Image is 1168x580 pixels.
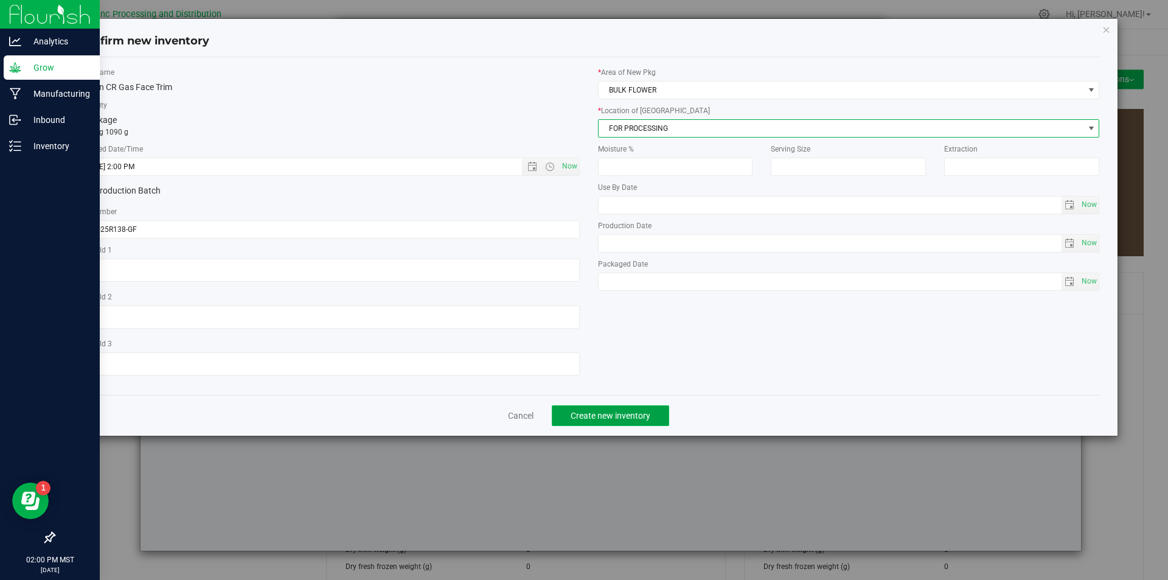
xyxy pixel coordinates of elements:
span: FOR PROCESSING [599,120,1084,137]
span: Set Current date [1079,196,1100,214]
inline-svg: Analytics [9,35,21,47]
span: Set Current date [1079,273,1100,290]
p: Inventory [21,139,94,153]
span: Set Current date [559,158,580,175]
p: [DATE] [5,565,94,575]
p: Analytics [21,34,94,49]
div: Frozen CR Gas Face Trim [78,81,580,94]
p: Inbound [21,113,94,127]
label: Use By Date [598,182,1100,193]
label: Serving Size [771,144,926,155]
span: Open the date view [522,162,543,172]
inline-svg: Inbound [9,114,21,126]
label: Item Name [78,67,580,78]
button: Create new inventory [552,405,669,426]
span: select [1079,197,1099,214]
span: Open the time view [540,162,560,172]
span: Create new inventory [571,411,650,421]
inline-svg: Inventory [9,140,21,152]
span: select [1083,120,1099,137]
p: Grow [21,60,94,75]
span: select [1062,235,1079,252]
a: Cancel [508,410,534,422]
label: Production Batch [78,184,319,197]
span: select [1062,273,1079,290]
label: Location of [GEOGRAPHIC_DATA] [598,105,1100,116]
iframe: Resource center [12,483,49,519]
label: Lot Number [78,206,580,217]
p: 02:00 PM MST [5,554,94,565]
span: select [1079,235,1099,252]
label: Moisture % [598,144,753,155]
iframe: Resource center unread badge [36,481,50,495]
span: select [1079,273,1099,290]
label: Total Qty [78,100,580,111]
label: Created Date/Time [78,144,580,155]
inline-svg: Grow [9,61,21,74]
label: Extraction [944,144,1099,155]
label: Ref Field 1 [78,245,580,256]
h4: Confirm new inventory [78,33,209,49]
span: BULK FLOWER [599,82,1084,99]
p: Manufacturing [21,86,94,101]
label: Production Date [598,220,1100,231]
label: Area of New Pkg [598,67,1100,78]
inline-svg: Manufacturing [9,88,21,100]
label: Ref Field 3 [78,338,580,349]
p: totaling 1090 g [78,127,580,138]
span: Set Current date [1079,234,1100,252]
label: Ref Field 2 [78,292,580,302]
label: Packaged Date [598,259,1100,270]
span: select [1062,197,1079,214]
